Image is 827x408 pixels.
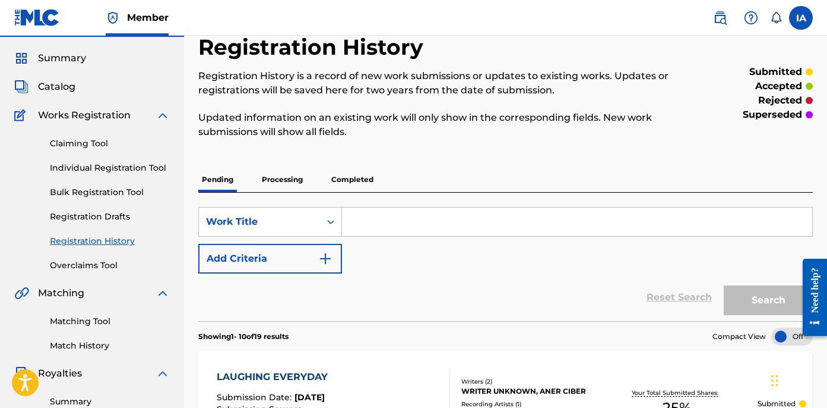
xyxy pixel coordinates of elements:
p: submitted [749,65,802,79]
div: Notifications [770,12,782,24]
span: Matching [38,286,84,300]
img: expand [156,108,170,123]
iframe: Resource Center [794,249,827,345]
p: rejected [758,93,802,108]
img: Matching [14,286,29,300]
p: Your Total Submitted Shares: [632,388,721,397]
span: [DATE] [294,392,325,403]
span: Compact View [712,331,766,342]
span: Summary [38,51,86,65]
a: Bulk Registration Tool [50,186,170,199]
div: Writers ( 2 ) [461,377,596,386]
p: accepted [755,79,802,93]
div: User Menu [789,6,813,30]
img: Royalties [14,366,28,381]
img: Works Registration [14,108,30,123]
div: LAUGHING EVERYDAY [217,370,334,384]
p: Updated information on an existing work will only show in the corresponding fields. New work subm... [198,111,671,139]
form: Search Form [198,207,813,321]
a: Matching Tool [50,315,170,328]
span: Royalties [38,366,82,381]
span: Submission Date : [217,392,294,403]
a: Overclaims Tool [50,259,170,272]
div: Help [739,6,763,30]
button: Add Criteria [198,244,342,274]
p: Completed [328,167,377,192]
span: Catalog [38,80,75,94]
img: Catalog [14,80,28,94]
a: SummarySummary [14,51,86,65]
p: superseded [743,108,802,122]
img: help [744,11,758,25]
span: Works Registration [38,108,131,123]
a: Registration Drafts [50,211,170,223]
p: Registration History is a record of new work submissions or updates to existing works. Updates or... [198,69,671,98]
a: Summary [50,396,170,408]
a: Individual Registration Tool [50,162,170,174]
img: Top Rightsholder [106,11,120,25]
span: Member [127,11,169,24]
iframe: Chat Widget [768,351,827,408]
a: Claiming Tool [50,137,170,150]
img: expand [156,366,170,381]
a: CatalogCatalog [14,80,75,94]
img: Summary [14,51,28,65]
img: 9d2ae6d4665cec9f34b9.svg [318,252,332,266]
img: search [713,11,727,25]
a: Public Search [708,6,732,30]
div: WRITER UNKNOWN, ANER CIBER [461,386,596,397]
h2: Registration History [198,34,429,61]
p: Pending [198,167,237,192]
a: Match History [50,340,170,352]
p: Processing [258,167,306,192]
a: Registration History [50,235,170,247]
p: Showing 1 - 10 of 19 results [198,331,289,342]
div: Work Title [206,215,313,229]
img: MLC Logo [14,9,60,26]
div: Drag [771,363,778,398]
img: expand [156,286,170,300]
